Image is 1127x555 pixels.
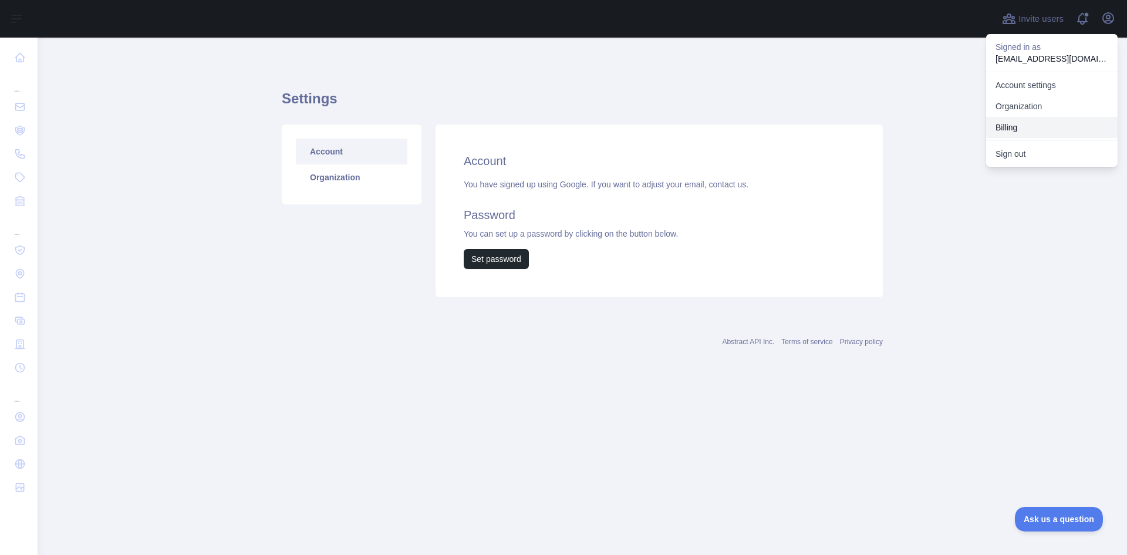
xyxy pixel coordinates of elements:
a: Terms of service [781,338,832,346]
h1: Settings [282,89,883,117]
a: Organization [296,164,407,190]
a: Account [296,139,407,164]
button: Set password [464,249,529,269]
a: Account settings [986,75,1118,96]
a: contact us. [708,180,748,189]
button: Sign out [986,143,1118,164]
button: Invite users [1000,9,1066,28]
p: [EMAIL_ADDRESS][DOMAIN_NAME] [996,53,1108,65]
div: ... [9,214,28,237]
p: Signed in as [996,41,1108,53]
iframe: Toggle Customer Support [1015,507,1104,532]
a: Abstract API Inc. [723,338,775,346]
span: Invite users [1018,12,1064,26]
a: Privacy policy [840,338,883,346]
div: ... [9,381,28,404]
div: You have signed up using Google. If you want to adjust your email, You can set up a password by c... [464,179,855,269]
h2: Password [464,207,855,223]
a: Organization [986,96,1118,117]
button: Billing [986,117,1118,138]
h2: Account [464,153,855,169]
div: ... [9,70,28,94]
